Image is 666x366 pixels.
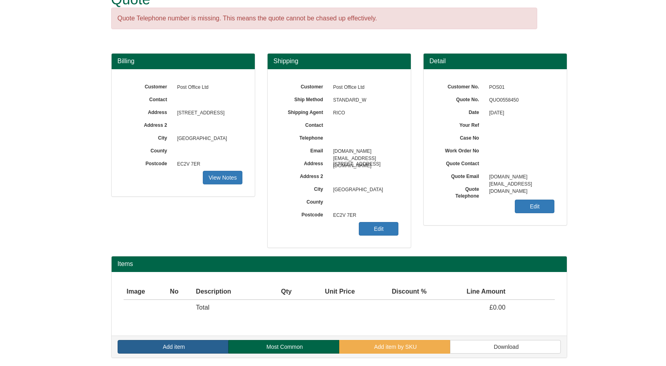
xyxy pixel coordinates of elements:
span: QUO0558450 [485,94,555,107]
span: Post Office Ltd [173,81,243,94]
a: Edit [515,200,554,213]
span: [DATE] [485,107,555,120]
label: Contact [280,120,329,129]
span: Most Common [268,344,304,350]
label: Postcode [124,158,173,167]
label: Quote No. [436,94,485,103]
label: Customer [280,81,329,90]
div: Quote Telephone number is missing. This means the quote cannot be chased up effectively. [111,8,537,30]
span: [GEOGRAPHIC_DATA] [329,184,399,196]
label: Customer No. [436,81,485,90]
label: Address [124,107,173,116]
a: Edit [359,222,398,236]
h2: Items [118,260,561,268]
h3: Shipping [274,58,405,65]
th: Qty [265,284,295,300]
label: Quote Email [436,171,485,180]
th: Description [193,284,265,300]
label: Postcode [280,209,329,218]
span: £0.00 [490,304,506,311]
span: Add item by SKU [376,344,419,350]
span: Download [496,344,520,350]
label: Your Ref [436,120,485,129]
label: Address 2 [124,120,173,129]
h3: Billing [118,58,249,65]
label: Contact [124,94,173,103]
label: Customer [124,81,173,90]
span: Post Office Ltd [329,81,399,94]
label: City [124,132,173,142]
span: [DOMAIN_NAME][EMAIL_ADDRESS][DOMAIN_NAME] [485,171,555,184]
span: [DOMAIN_NAME][EMAIL_ADDRESS][DOMAIN_NAME] [329,145,399,158]
td: Total [193,300,265,316]
label: Case No [436,132,485,142]
th: Unit Price [295,284,358,300]
span: POS01 [485,81,555,94]
th: Discount % [358,284,430,300]
span: EC2V 7ER [329,209,399,222]
label: Work Order No [436,145,485,154]
span: Add item [164,344,186,350]
label: City [280,184,329,193]
label: County [280,196,329,206]
label: Date [436,107,485,116]
label: Address 2 [280,171,329,180]
label: Telephone [280,132,329,142]
th: Image [124,284,167,300]
th: Line Amount [430,284,509,300]
h3: Detail [430,58,561,65]
span: [GEOGRAPHIC_DATA] [173,132,243,145]
label: Ship Method [280,94,329,103]
span: STANDARD_W [329,94,399,107]
label: Quote Telephone [436,184,485,200]
label: Shipping Agent [280,107,329,116]
label: County [124,145,173,154]
span: [STREET_ADDRESS] [329,158,399,171]
span: EC2V 7ER [173,158,243,171]
a: View Notes [203,171,242,184]
span: RICO [329,107,399,120]
label: Address [280,158,329,167]
th: No [167,284,193,300]
label: Email [280,145,329,154]
span: [STREET_ADDRESS] [173,107,243,120]
a: Download [450,340,561,354]
label: Quote Contact [436,158,485,167]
